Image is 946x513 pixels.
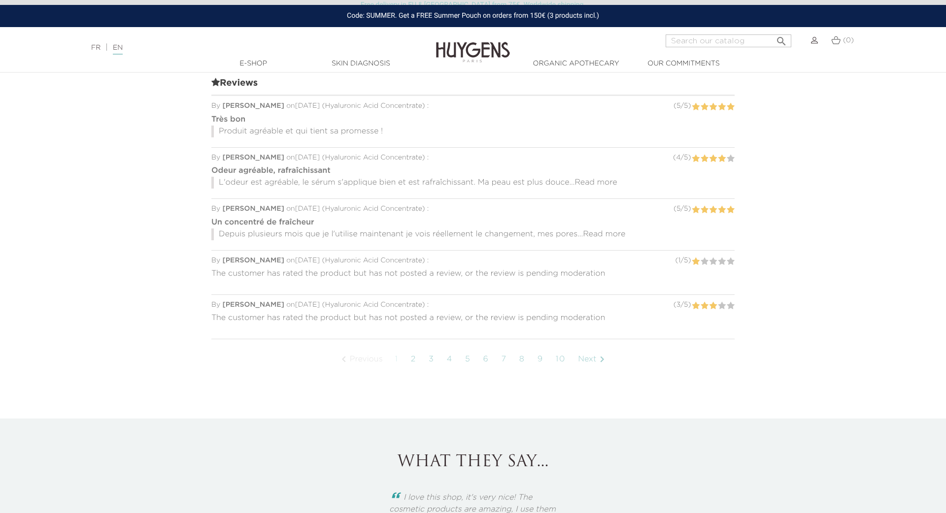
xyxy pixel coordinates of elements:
label: 2 [700,204,709,216]
div: By on [DATE] ( ) : [211,153,735,163]
strong: Un concentré de fraîcheur [211,219,314,226]
span: Hyaluronic Acid Concentrate [325,102,422,109]
div: The customer has rated the product but has not posted a review, or the review is pending moderation [211,266,735,287]
span: 5 [684,154,688,161]
div: ( / ) [674,101,691,111]
a: Next [573,347,613,372]
label: 3 [709,204,717,216]
a: 9 [533,347,548,372]
label: 4 [718,153,726,165]
span: 5 [684,257,688,264]
div: | [86,42,387,54]
span: 5 [684,205,688,212]
div: ( / ) [673,153,691,163]
p: Depuis plusieurs mois que je l'utilise maintenant je vois réellement le changement, mes pores... [211,228,735,240]
h2: What they say... [200,453,746,472]
label: 1 [691,256,700,268]
a: Skin Diagnosis [311,59,410,69]
a: 1 [390,347,403,372]
label: 1 [691,204,700,216]
span: 5 [684,301,688,308]
div: ( / ) [674,204,691,214]
div: By on [DATE] ( ) : [211,300,735,310]
span: Reviews [211,76,735,96]
label: 2 [700,101,709,113]
label: 2 [700,256,709,268]
div: By on [DATE] ( ) : [211,101,735,111]
p: L'odeur est agréable, le sérum s'applique bien et est rafraîchissant. Ma peau est plus douce... [211,177,735,189]
span: 5 [676,102,680,109]
label: 3 [709,300,717,312]
button:  [773,32,790,45]
i:  [776,32,787,44]
i:  [596,353,608,365]
label: 3 [709,101,717,113]
div: ( / ) [675,256,691,266]
span: Read more [583,230,625,238]
div: ( / ) [674,300,691,310]
label: 2 [700,153,709,165]
span: [PERSON_NAME] [222,301,284,308]
span: Hyaluronic Acid Concentrate [325,257,422,264]
span: [PERSON_NAME] [222,205,284,212]
label: 5 [726,101,735,113]
label: 5 [726,204,735,216]
label: 5 [726,300,735,312]
a: 2 [406,347,421,372]
a: 6 [478,347,494,372]
span: 4 [676,154,680,161]
a: Previous [333,347,388,372]
label: 1 [691,300,700,312]
img: Huygens [436,26,510,64]
span: 5 [684,102,688,109]
span: [PERSON_NAME] [222,102,284,109]
div: By on [DATE] ( ) : [211,204,735,214]
i:  [338,353,350,365]
label: 1 [691,153,700,165]
div: The customer has rated the product but has not posted a review, or the review is pending moderation [211,310,735,331]
label: 4 [718,300,726,312]
label: 3 [709,153,717,165]
a: Organic Apothecary [527,59,625,69]
span: Hyaluronic Acid Concentrate [325,301,422,308]
label: 4 [718,101,726,113]
div: By on [DATE] ( ) : [211,256,735,266]
p: Produit agréable et qui tient sa promesse ! [211,126,735,137]
input: Search [666,34,791,47]
label: 5 [726,153,735,165]
label: 5 [726,256,735,268]
label: 4 [718,204,726,216]
a: Our commitments [634,59,733,69]
a: 5 [460,347,476,372]
span: Hyaluronic Acid Concentrate [325,154,422,161]
a: 10 [551,347,571,372]
strong: Odeur agréable, rafraîchissant [211,167,331,175]
span: [PERSON_NAME] [222,257,284,264]
label: 1 [691,101,700,113]
a: E-Shop [204,59,303,69]
span: Hyaluronic Acid Concentrate [325,205,422,212]
label: 2 [700,300,709,312]
span: 1 [678,257,680,264]
span: (0) [843,37,854,44]
span: [PERSON_NAME] [222,154,284,161]
a: 8 [514,347,530,372]
label: 4 [718,256,726,268]
a: FR [91,44,101,51]
span: Read more [574,179,617,187]
a: EN [113,44,123,55]
a: 3 [424,347,439,372]
a: 7 [497,347,512,372]
span: 5 [676,205,680,212]
label: 3 [709,256,717,268]
span: 3 [676,301,680,308]
a: 4 [441,347,458,372]
strong: Très bon [211,116,245,124]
